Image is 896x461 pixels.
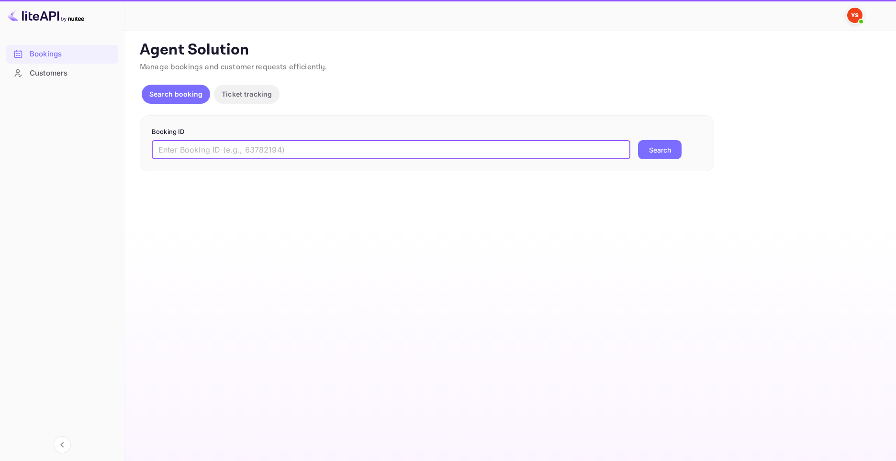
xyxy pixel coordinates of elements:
[6,45,118,64] div: Bookings
[6,64,118,82] a: Customers
[54,436,71,453] button: Collapse navigation
[152,127,702,137] p: Booking ID
[6,64,118,83] div: Customers
[8,8,84,23] img: LiteAPI logo
[152,140,630,159] input: Enter Booking ID (e.g., 63782194)
[140,62,327,72] span: Manage bookings and customer requests efficiently.
[6,45,118,63] a: Bookings
[140,41,879,60] p: Agent Solution
[30,49,113,60] div: Bookings
[847,8,862,23] img: Yandex Support
[30,68,113,79] div: Customers
[638,140,682,159] button: Search
[149,89,202,99] p: Search booking
[222,89,272,99] p: Ticket tracking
